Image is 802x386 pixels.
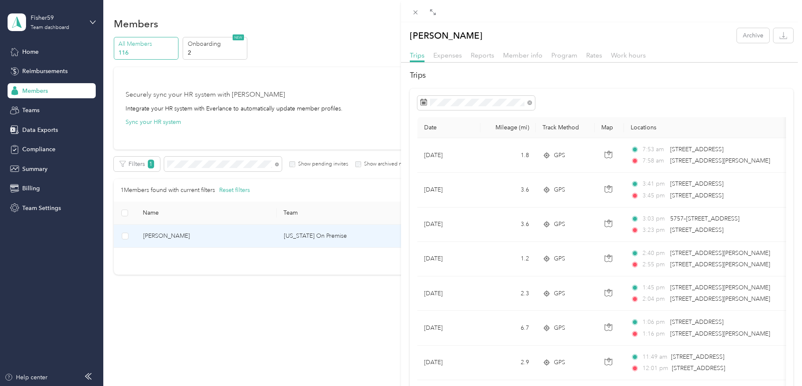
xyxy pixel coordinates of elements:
[642,260,666,269] span: 2:55 pm
[642,329,666,339] span: 1:16 pm
[554,289,565,298] span: GPS
[642,191,666,200] span: 3:45 pm
[670,215,739,222] span: 5757–[STREET_ADDRESS]
[410,28,482,43] p: [PERSON_NAME]
[670,330,770,337] span: [STREET_ADDRESS][PERSON_NAME]
[554,185,565,194] span: GPS
[417,311,480,345] td: [DATE]
[480,138,536,173] td: 1.8
[417,207,480,242] td: [DATE]
[642,249,666,258] span: 2:40 pm
[480,346,536,380] td: 2.9
[410,70,793,81] h2: Trips
[642,226,666,235] span: 3:23 pm
[554,323,565,333] span: GPS
[595,117,624,138] th: Map
[417,173,480,207] td: [DATE]
[417,346,480,380] td: [DATE]
[471,51,494,59] span: Reports
[480,117,536,138] th: Mileage (mi)
[670,146,723,153] span: [STREET_ADDRESS]
[670,226,723,234] span: [STREET_ADDRESS]
[737,28,769,43] button: Archive
[755,339,802,386] iframe: Everlance-gr Chat Button Frame
[670,261,770,268] span: [STREET_ADDRESS][PERSON_NAME]
[642,352,667,362] span: 11:49 am
[480,311,536,345] td: 6.7
[642,145,666,154] span: 7:53 am
[642,318,666,327] span: 1:06 pm
[536,117,595,138] th: Track Method
[642,156,666,165] span: 7:58 am
[670,192,723,199] span: [STREET_ADDRESS]
[670,284,770,291] span: [STREET_ADDRESS][PERSON_NAME]
[672,365,725,372] span: [STREET_ADDRESS]
[433,51,462,59] span: Expenses
[642,214,666,223] span: 3:03 pm
[554,220,565,229] span: GPS
[417,242,480,276] td: [DATE]
[642,179,666,189] span: 3:41 pm
[410,51,425,59] span: Trips
[642,364,668,373] span: 12:01 pm
[670,295,770,302] span: [STREET_ADDRESS][PERSON_NAME]
[503,51,543,59] span: Member info
[670,157,770,164] span: [STREET_ADDRESS][PERSON_NAME]
[417,117,480,138] th: Date
[586,51,602,59] span: Rates
[611,51,646,59] span: Work hours
[670,180,723,187] span: [STREET_ADDRESS]
[642,294,666,304] span: 2:04 pm
[554,358,565,367] span: GPS
[417,138,480,173] td: [DATE]
[480,242,536,276] td: 1.2
[480,207,536,242] td: 3.6
[671,353,724,360] span: [STREET_ADDRESS]
[670,318,723,326] span: [STREET_ADDRESS]
[480,276,536,311] td: 2.3
[417,276,480,311] td: [DATE]
[551,51,577,59] span: Program
[670,249,770,257] span: [STREET_ADDRESS][PERSON_NAME]
[480,173,536,207] td: 3.6
[554,254,565,263] span: GPS
[554,151,565,160] span: GPS
[642,283,666,292] span: 1:45 pm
